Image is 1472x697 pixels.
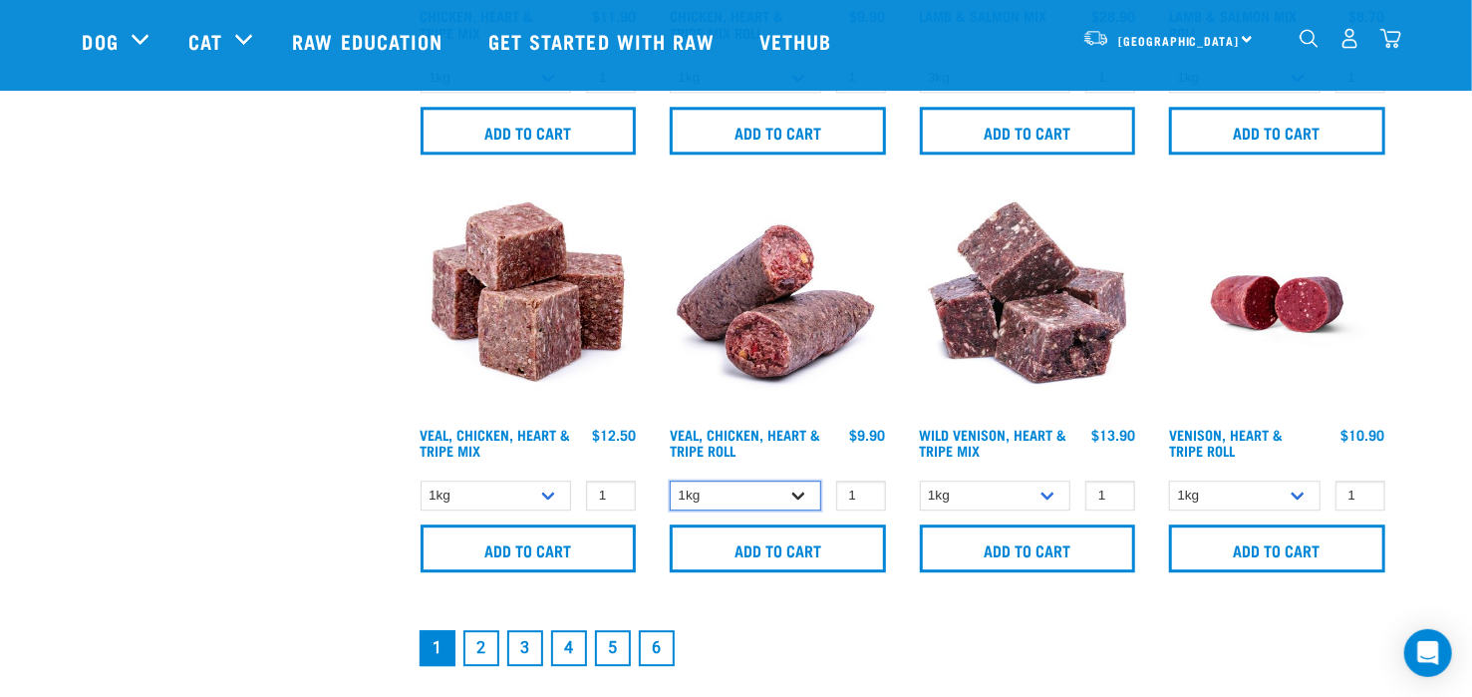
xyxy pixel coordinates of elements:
[915,190,1141,417] img: 1171 Venison Heart Tripe Mix 01
[586,481,636,512] input: 1
[551,630,587,666] a: Goto page 4
[1169,524,1385,572] input: Add to cart
[1169,431,1283,454] a: Venison, Heart & Tripe Roll
[595,630,631,666] a: Goto page 5
[83,26,119,56] a: Dog
[416,626,1390,670] nav: pagination
[639,630,675,666] a: Goto page 6
[1300,29,1319,48] img: home-icon-1@2x.png
[1404,629,1452,677] div: Open Intercom Messenger
[1380,28,1401,49] img: home-icon@2x.png
[1341,427,1385,443] div: $10.90
[272,1,467,81] a: Raw Education
[463,630,499,666] a: Goto page 2
[416,190,642,417] img: Veal Chicken Heart Tripe Mix 01
[188,26,222,56] a: Cat
[739,1,857,81] a: Vethub
[670,524,886,572] input: Add to cart
[670,431,820,454] a: Veal, Chicken, Heart & Tripe Roll
[850,427,886,443] div: $9.90
[670,107,886,155] input: Add to cart
[421,431,571,454] a: Veal, Chicken, Heart & Tripe Mix
[1339,28,1360,49] img: user.png
[1335,481,1385,512] input: 1
[1085,481,1135,512] input: 1
[468,1,739,81] a: Get started with Raw
[1082,29,1109,47] img: van-moving.png
[665,190,891,417] img: 1263 Chicken Organ Roll 02
[836,481,886,512] input: 1
[920,524,1136,572] input: Add to cart
[1164,190,1390,417] img: Raw Essentials Venison Heart & Tripe Hypoallergenic Raw Pet Food Bulk Roll Unwrapped
[420,630,455,666] a: Page 1
[421,107,637,155] input: Add to cart
[1169,107,1385,155] input: Add to cart
[507,630,543,666] a: Goto page 3
[920,107,1136,155] input: Add to cart
[1119,37,1240,44] span: [GEOGRAPHIC_DATA]
[1091,427,1135,443] div: $13.90
[920,431,1067,454] a: Wild Venison, Heart & Tripe Mix
[592,427,636,443] div: $12.50
[421,524,637,572] input: Add to cart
